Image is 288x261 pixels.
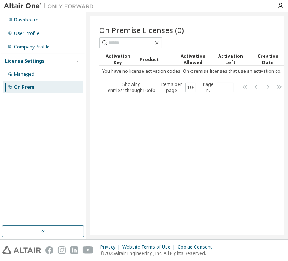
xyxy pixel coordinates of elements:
div: Dashboard [14,17,39,23]
div: Cookie Consent [178,244,216,250]
div: Privacy [100,244,122,250]
img: youtube.svg [83,246,93,254]
img: facebook.svg [45,246,53,254]
p: © 2025 Altair Engineering, Inc. All Rights Reserved. [100,250,216,256]
div: License Settings [5,58,45,64]
span: Items per page [160,81,196,94]
button: 10 [187,84,194,91]
div: Creation Date [252,53,284,66]
img: instagram.svg [58,246,66,254]
img: linkedin.svg [70,246,78,254]
span: On Premise Licenses (0) [99,25,184,35]
span: Page n. [203,81,234,94]
div: Company Profile [14,44,50,50]
img: Altair One [4,2,98,10]
div: Managed [14,71,35,77]
span: Showing entries 1 through 10 of 0 [108,81,155,94]
div: Website Terms of Use [122,244,178,250]
div: Activation Key [102,53,134,66]
div: Activation Left [215,53,246,66]
div: Product [140,53,171,65]
td: You have no license activation codes. On-premise licenses that use an activation code will appear... [99,66,287,77]
img: altair_logo.svg [2,246,41,254]
div: On Prem [14,84,35,90]
div: User Profile [14,30,39,36]
div: Activation Allowed [177,53,209,66]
